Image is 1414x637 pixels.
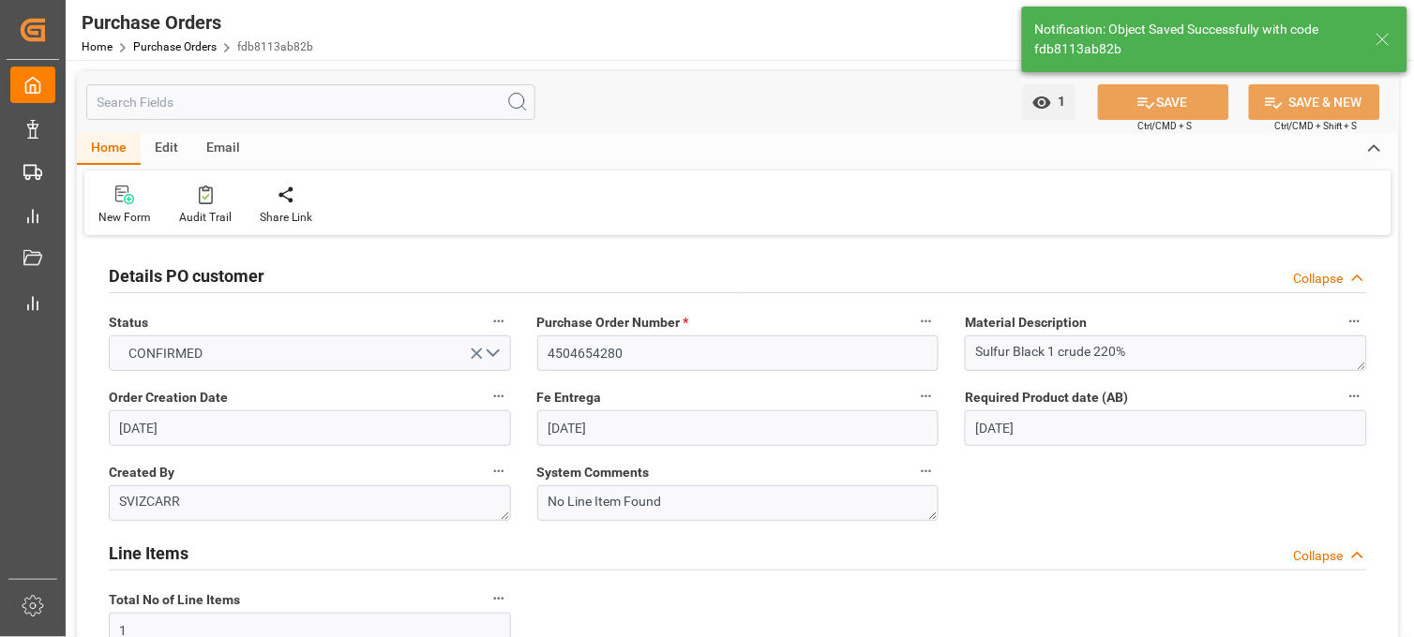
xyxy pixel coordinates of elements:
[82,40,113,53] a: Home
[965,335,1367,371] textarea: Sulfur Black 1 crude 220%
[914,459,939,483] button: System Comments
[914,384,939,408] button: Fe Entrega
[537,463,650,482] span: System Comments
[965,388,1128,407] span: Required Product date (AB)
[82,8,313,37] div: Purchase Orders
[98,209,151,226] div: New Form
[965,410,1367,446] input: DD-MM-YYYY
[77,133,141,165] div: Home
[537,410,940,446] input: DD-MM-YYYY
[109,590,240,610] span: Total No of Line Items
[260,209,312,226] div: Share Link
[109,410,511,446] input: DD-MM-YYYY
[537,388,602,407] span: Fe Entrega
[179,209,232,226] div: Audit Trail
[109,541,188,566] h2: Line Items
[141,133,192,165] div: Edit
[109,485,511,521] textarea: SVIZCARR
[1023,84,1076,120] button: open menu
[914,309,939,333] button: Purchase Order Number *
[1294,546,1344,566] div: Collapse
[86,84,535,120] input: Search Fields
[109,313,148,333] span: Status
[965,313,1087,333] span: Material Description
[487,586,511,611] button: Total No of Line Items
[133,40,217,53] a: Purchase Orders
[487,384,511,408] button: Order Creation Date
[109,335,511,371] button: open menu
[109,463,174,482] span: Created By
[1294,269,1344,289] div: Collapse
[1138,119,1193,133] span: Ctrl/CMD + S
[120,344,213,363] span: CONFIRMED
[1275,119,1358,133] span: Ctrl/CMD + Shift + S
[1343,309,1367,333] button: Material Description
[537,313,689,333] span: Purchase Order Number
[192,133,254,165] div: Email
[109,388,228,407] span: Order Creation Date
[109,263,264,289] h2: Details PO customer
[537,485,940,521] textarea: No Line Item Found
[1098,84,1229,120] button: SAVE
[1343,384,1367,408] button: Required Product date (AB)
[1249,84,1380,120] button: SAVE & NEW
[487,459,511,483] button: Created By
[487,309,511,333] button: Status
[1052,94,1066,109] span: 1
[1035,20,1358,59] div: Notification: Object Saved Successfully with code fdb8113ab82b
